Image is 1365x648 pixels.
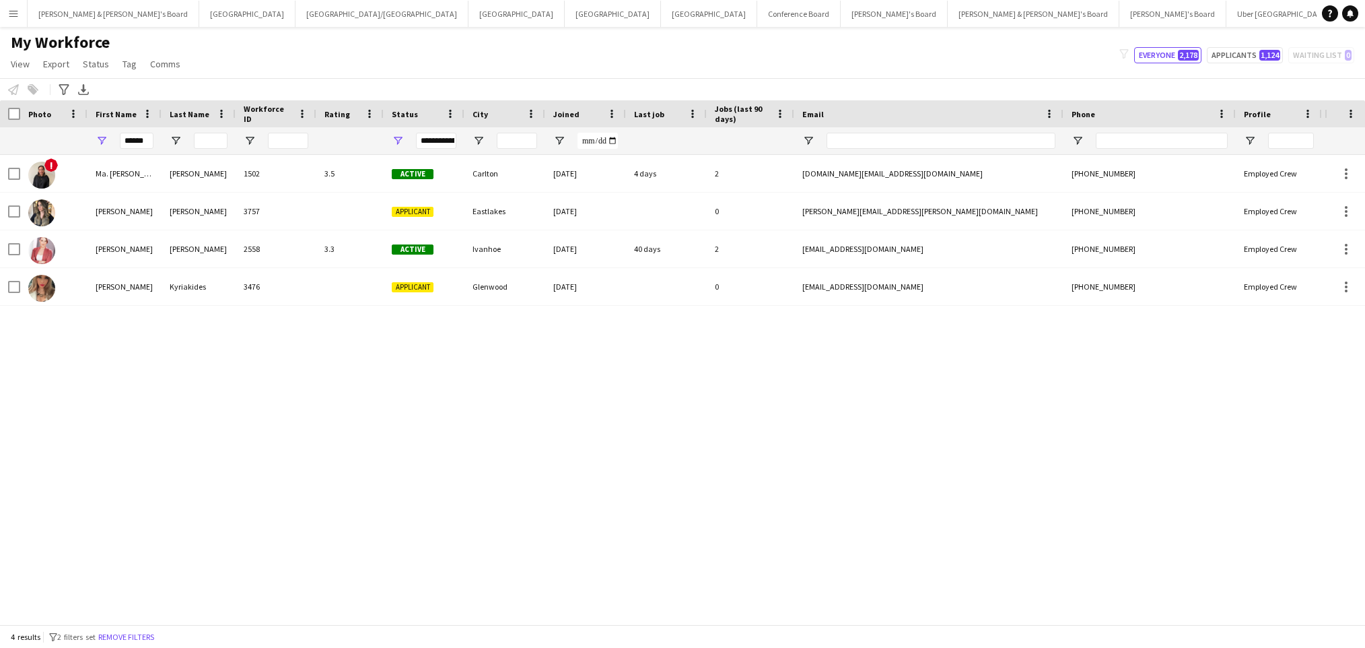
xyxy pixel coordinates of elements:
[162,155,236,192] div: [PERSON_NAME]
[1268,133,1314,149] input: Profile Filter Input
[43,58,69,70] span: Export
[545,268,626,305] div: [DATE]
[236,230,316,267] div: 2558
[28,237,55,264] img: Pamela Clifford
[1072,135,1084,147] button: Open Filter Menu
[707,193,794,230] div: 0
[794,155,1063,192] div: [DOMAIN_NAME][EMAIL_ADDRESS][DOMAIN_NAME]
[236,155,316,192] div: 1502
[96,630,157,645] button: Remove filters
[316,155,384,192] div: 3.5
[1236,230,1322,267] div: Employed Crew
[28,162,55,189] img: Ma. Pamela Gutierrez
[757,1,841,27] button: Conference Board
[123,58,137,70] span: Tag
[162,230,236,267] div: [PERSON_NAME]
[56,82,72,98] app-action-btn: Advanced filters
[28,275,55,302] img: Pamela Kyriakides
[948,1,1119,27] button: [PERSON_NAME] & [PERSON_NAME]'s Board
[577,133,618,149] input: Joined Filter Input
[96,109,137,119] span: First Name
[565,1,661,27] button: [GEOGRAPHIC_DATA]
[392,135,404,147] button: Open Filter Menu
[392,207,433,217] span: Applicant
[316,230,384,267] div: 3.3
[150,58,180,70] span: Comms
[392,109,418,119] span: Status
[1072,109,1095,119] span: Phone
[1236,155,1322,192] div: Employed Crew
[38,55,75,73] a: Export
[11,58,30,70] span: View
[464,155,545,192] div: Carlton
[83,58,109,70] span: Status
[87,193,162,230] div: [PERSON_NAME]
[553,109,580,119] span: Joined
[295,1,468,27] button: [GEOGRAPHIC_DATA]/[GEOGRAPHIC_DATA]
[794,268,1063,305] div: [EMAIL_ADDRESS][DOMAIN_NAME]
[626,230,707,267] div: 40 days
[1226,1,1340,27] button: Uber [GEOGRAPHIC_DATA]
[794,230,1063,267] div: [EMAIL_ADDRESS][DOMAIN_NAME]
[626,155,707,192] div: 4 days
[1236,193,1322,230] div: Employed Crew
[1244,109,1271,119] span: Profile
[11,32,110,53] span: My Workforce
[707,230,794,267] div: 2
[28,199,55,226] img: Pamela Barros
[464,193,545,230] div: Eastlakes
[170,135,182,147] button: Open Filter Menu
[841,1,948,27] button: [PERSON_NAME]'s Board
[661,1,757,27] button: [GEOGRAPHIC_DATA]
[1236,268,1322,305] div: Employed Crew
[1096,133,1228,149] input: Phone Filter Input
[117,55,142,73] a: Tag
[468,1,565,27] button: [GEOGRAPHIC_DATA]
[545,230,626,267] div: [DATE]
[707,155,794,192] div: 2
[634,109,664,119] span: Last job
[28,1,199,27] button: [PERSON_NAME] & [PERSON_NAME]'s Board
[324,109,350,119] span: Rating
[120,133,153,149] input: First Name Filter Input
[5,55,35,73] a: View
[75,82,92,98] app-action-btn: Export XLSX
[162,193,236,230] div: [PERSON_NAME]
[1178,50,1199,61] span: 2,178
[1134,47,1201,63] button: Everyone2,178
[1244,135,1256,147] button: Open Filter Menu
[1063,230,1236,267] div: [PHONE_NUMBER]
[392,282,433,292] span: Applicant
[545,155,626,192] div: [DATE]
[794,193,1063,230] div: [PERSON_NAME][EMAIL_ADDRESS][PERSON_NAME][DOMAIN_NAME]
[392,245,433,255] span: Active
[87,230,162,267] div: [PERSON_NAME]
[57,632,96,642] span: 2 filters set
[162,268,236,305] div: Kyriakides
[170,109,209,119] span: Last Name
[268,133,308,149] input: Workforce ID Filter Input
[28,109,51,119] span: Photo
[87,268,162,305] div: [PERSON_NAME]
[473,135,485,147] button: Open Filter Menu
[392,169,433,179] span: Active
[236,268,316,305] div: 3476
[1063,193,1236,230] div: [PHONE_NUMBER]
[77,55,114,73] a: Status
[194,133,228,149] input: Last Name Filter Input
[87,155,162,192] div: Ma. [PERSON_NAME]
[545,193,626,230] div: [DATE]
[1259,50,1280,61] span: 1,124
[244,135,256,147] button: Open Filter Menu
[497,133,537,149] input: City Filter Input
[707,268,794,305] div: 0
[715,104,770,124] span: Jobs (last 90 days)
[827,133,1055,149] input: Email Filter Input
[802,135,814,147] button: Open Filter Menu
[1119,1,1226,27] button: [PERSON_NAME]'s Board
[236,193,316,230] div: 3757
[199,1,295,27] button: [GEOGRAPHIC_DATA]
[464,268,545,305] div: Glenwood
[464,230,545,267] div: Ivanhoe
[1207,47,1283,63] button: Applicants1,124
